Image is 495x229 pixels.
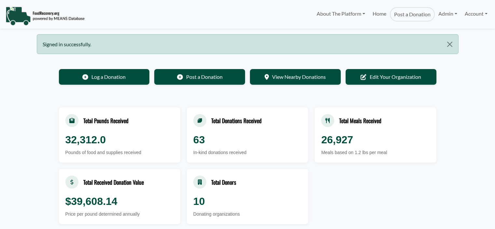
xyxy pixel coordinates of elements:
[211,116,262,125] div: Total Donations Received
[193,132,302,148] div: 63
[83,116,129,125] div: Total Pounds Received
[193,211,302,218] div: Donating organizations
[346,69,436,85] a: Edit Your Organization
[154,69,245,85] a: Post a Donation
[390,7,435,21] a: Post a Donation
[369,7,390,21] a: Home
[65,193,174,209] div: $39,608.14
[461,7,491,20] a: Account
[193,193,302,209] div: 10
[313,7,369,20] a: About The Platform
[83,178,144,186] div: Total Received Donation Value
[211,178,236,186] div: Total Donors
[65,149,174,156] div: Pounds of food and supplies received
[6,6,85,26] img: NavigationLogo_FoodRecovery-91c16205cd0af1ed486a0f1a7774a6544ea792ac00100771e7dd3ec7c0e58e41.png
[250,69,341,85] a: View Nearby Donations
[435,7,461,20] a: Admin
[321,132,430,148] div: 26,927
[65,132,174,148] div: 32,312.0
[65,211,174,218] div: Price per pound determined annually
[37,34,459,54] div: Signed in successfully.
[441,35,458,54] button: Close
[193,149,302,156] div: In-kind donations received
[339,116,381,125] div: Total Meals Received
[321,149,430,156] div: Meals based on 1.2 lbs per meal
[59,69,150,85] a: Log a Donation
